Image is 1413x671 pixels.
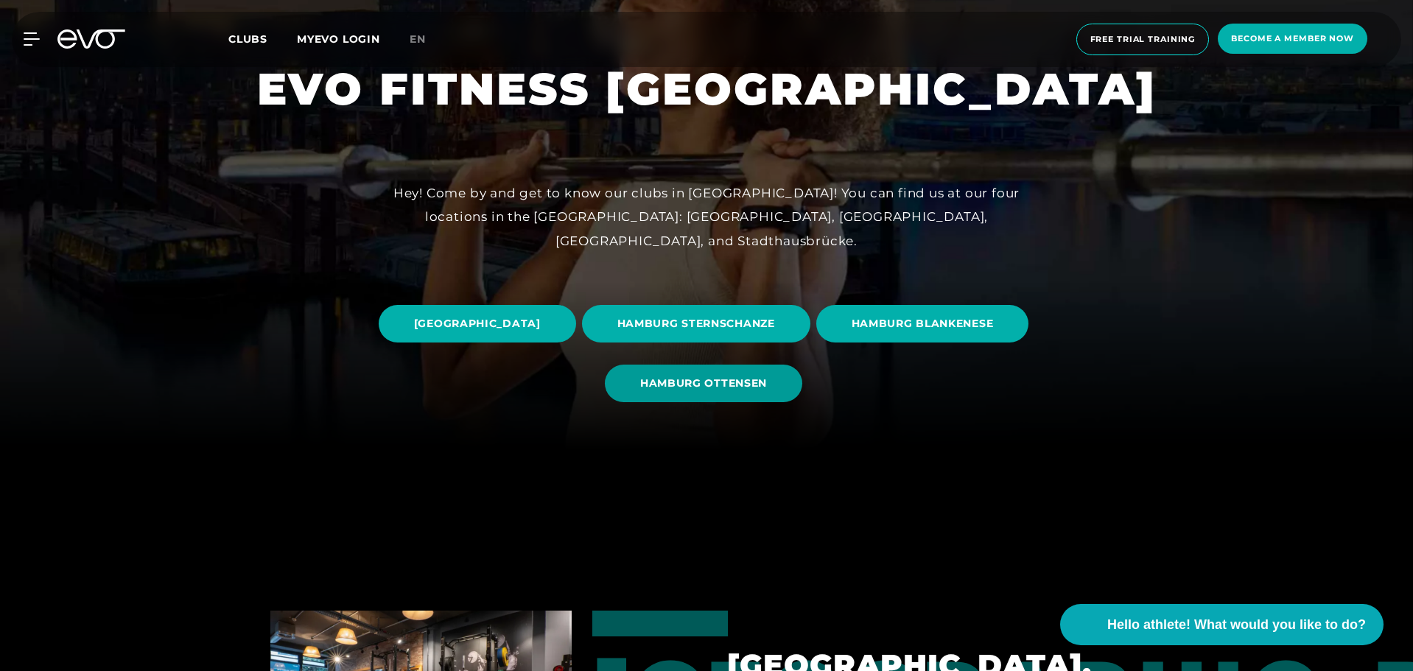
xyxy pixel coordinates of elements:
[617,317,775,330] font: HAMBURG STERNSCHANZE
[1213,24,1372,55] a: Become a member now
[257,62,1157,116] font: EVO FITNESS [GEOGRAPHIC_DATA]
[410,31,443,48] a: en
[582,294,816,354] a: HAMBURG STERNSCHANZE
[1060,604,1384,645] button: Hello athlete! What would you like to do?
[816,294,1035,354] a: HAMBURG BLANKENESE
[852,317,994,330] font: HAMBURG BLANKENESE
[605,354,808,413] a: HAMBURG OTTENSEN
[228,32,267,46] font: Clubs
[228,32,297,46] a: Clubs
[393,186,1020,248] font: Hey! Come by and get to know our clubs in [GEOGRAPHIC_DATA]! You can find us at our four location...
[1090,34,1196,44] font: Free trial training
[297,32,380,46] a: MYEVO LOGIN
[1072,24,1214,55] a: Free trial training
[1231,33,1354,43] font: Become a member now
[414,317,541,330] font: [GEOGRAPHIC_DATA]
[640,376,767,390] font: HAMBURG OTTENSEN
[379,294,582,354] a: [GEOGRAPHIC_DATA]
[1107,617,1366,632] font: Hello athlete! What would you like to do?
[410,32,426,46] font: en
